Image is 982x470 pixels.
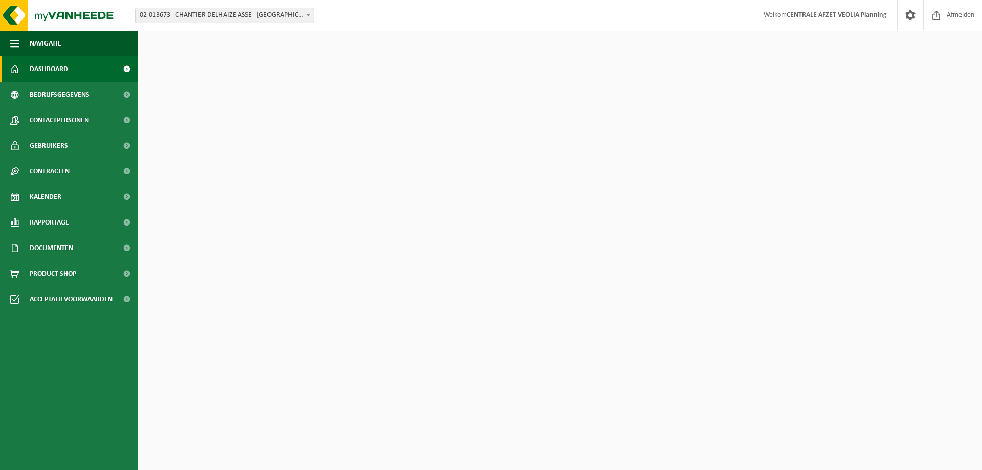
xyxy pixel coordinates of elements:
[135,8,314,23] span: 02-013673 - CHANTIER DELHAIZE ASSE - VEOLIA - ASSE
[30,261,76,286] span: Product Shop
[30,286,113,312] span: Acceptatievoorwaarden
[30,107,89,133] span: Contactpersonen
[30,56,68,82] span: Dashboard
[30,133,68,159] span: Gebruikers
[30,184,61,210] span: Kalender
[787,11,887,19] strong: CENTRALE AFZET VEOLIA Planning
[30,235,73,261] span: Documenten
[136,8,314,23] span: 02-013673 - CHANTIER DELHAIZE ASSE - VEOLIA - ASSE
[30,31,61,56] span: Navigatie
[30,82,90,107] span: Bedrijfsgegevens
[30,159,70,184] span: Contracten
[30,210,69,235] span: Rapportage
